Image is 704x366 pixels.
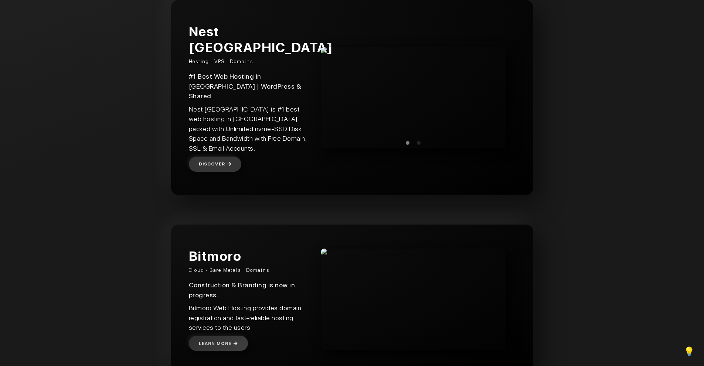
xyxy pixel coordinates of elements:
[682,345,697,359] button: 💡
[189,72,307,101] p: #1 Best Web Hosting in [GEOGRAPHIC_DATA] | WordPress & Shared
[189,58,307,64] div: Hosting · VPS · Domains
[413,137,424,148] button: Item 1
[189,105,307,153] p: Nest [GEOGRAPHIC_DATA] is #1 best web hosting in [GEOGRAPHIC_DATA] packed with Unlimited nvme-SSD...
[189,267,307,273] div: Cloud · Bare Metals · Domains
[321,249,506,254] img: bitmoro-ss.png
[189,303,307,332] p: Bitmoro Web Hosting provides domain registration and fast-reliable hosting services to the users.
[684,346,695,356] span: 💡
[189,336,248,351] a: Learn more
[402,137,413,148] button: Item 0
[189,24,307,55] h1: Nest [GEOGRAPHIC_DATA]
[189,280,307,300] p: Construction & Branding is now in progress.
[189,248,307,264] h1: Bitmoro
[321,47,506,53] img: Meta-Tags.png
[189,157,242,172] a: Discover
